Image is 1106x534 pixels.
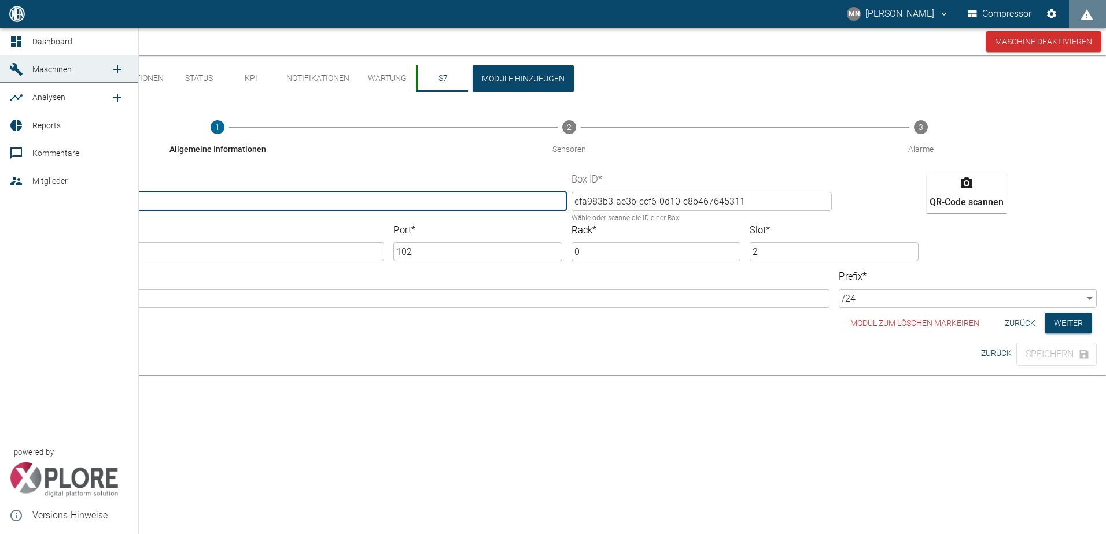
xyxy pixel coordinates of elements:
[572,213,824,224] p: Wähle oder scanne die ID einer Box
[32,121,61,130] span: Reports
[32,92,65,102] span: Analysen
[986,31,1101,53] button: Maschine deaktivieren
[173,65,225,92] button: Status
[572,223,698,237] label: Rack *
[1000,313,1040,334] button: Zurück
[930,196,1004,207] span: QR-Code scannen
[14,447,54,458] span: powered by
[416,65,468,92] button: S7
[393,223,520,237] label: Port *
[1045,313,1092,334] button: Weiter
[32,65,72,74] span: Maschinen
[976,343,1016,364] button: Zurück
[750,223,876,237] label: Slot *
[106,58,129,81] a: new /machines
[37,223,297,237] label: IP PLC *
[965,3,1034,24] button: Compressor
[1041,3,1062,24] button: Einstellungen
[927,173,1007,213] button: QR-Code scannen
[106,86,129,109] a: new /analyses/list/0
[225,65,277,92] button: KPI
[169,143,266,155] span: Allgemeine Informationen
[37,106,398,169] button: Allgemeine Informationen
[37,270,632,284] label: IP XPLORE BOX *
[839,270,1033,284] label: Prefix *
[32,37,72,46] span: Dashboard
[32,509,129,522] span: Versions-Hinweise
[839,289,1097,308] div: / 24
[572,173,767,187] label: Box ID *
[847,7,861,21] div: MN
[845,3,951,24] button: neumann@arcanum-energy.de
[750,242,919,261] input: Slot
[37,173,434,187] label: Name *
[277,65,359,92] button: Notifikationen
[37,192,567,211] input: Name
[846,313,984,334] button: Modul zum löschen markeiren
[32,149,79,158] span: Kommentare
[473,65,574,92] button: Module hinzufügen
[393,242,562,261] input: Port
[8,6,26,21] img: logo
[215,123,220,132] text: 1
[9,462,119,497] img: Xplore Logo
[572,242,740,261] input: Rack
[32,176,68,186] span: Mitglieder
[359,65,416,92] button: Wartung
